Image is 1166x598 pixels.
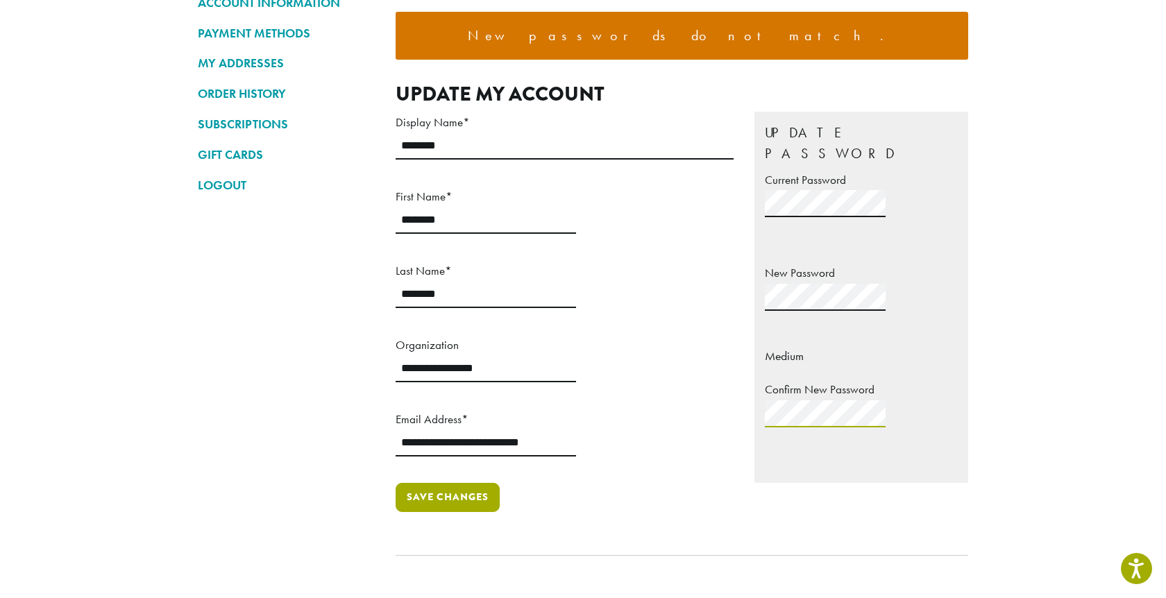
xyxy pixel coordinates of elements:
[198,82,375,105] a: ORDER HISTORY
[396,186,576,207] label: First Name
[765,345,958,368] div: Medium
[765,262,958,284] label: New Password
[198,112,375,136] a: SUBSCRIPTIONS
[396,483,500,512] button: Save changes
[198,51,375,75] a: MY ADDRESSES
[396,260,576,282] label: Last Name
[396,112,734,133] label: Display Name
[765,379,958,400] label: Confirm New Password
[407,23,957,49] li: New passwords do not match.
[765,122,958,164] legend: Update Password
[198,22,375,45] a: PAYMENT METHODS
[765,169,958,191] label: Current Password
[396,334,576,356] label: Organization
[396,82,968,106] h2: Update My Account
[198,173,375,197] a: LOGOUT
[198,143,375,166] a: GIFT CARDS
[396,409,576,430] label: Email Address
